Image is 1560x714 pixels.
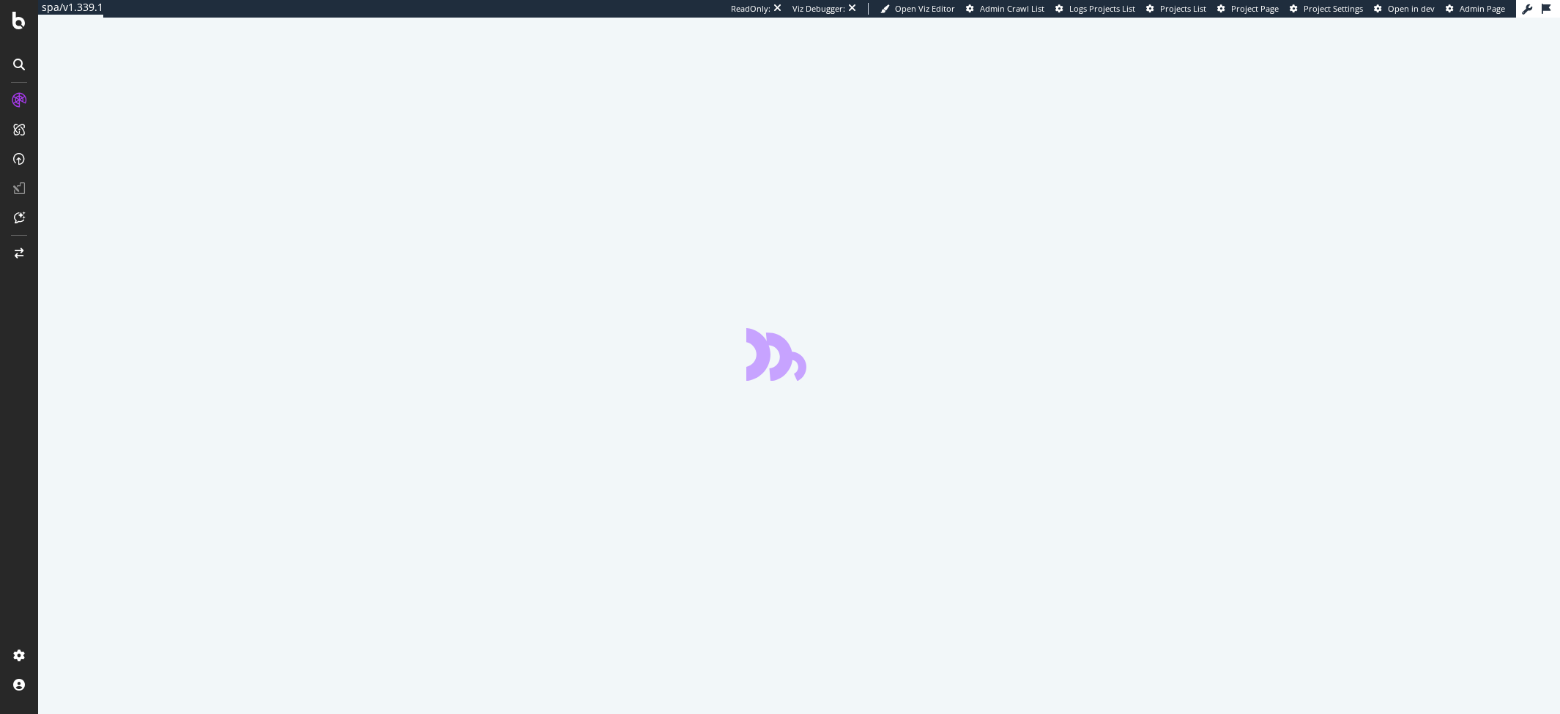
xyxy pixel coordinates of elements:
span: Open Viz Editor [895,3,955,14]
span: Admin Crawl List [980,3,1044,14]
div: animation [746,328,852,381]
span: Admin Page [1460,3,1505,14]
span: Projects List [1160,3,1206,14]
a: Project Settings [1290,3,1363,15]
a: Open in dev [1374,3,1435,15]
span: Project Page [1231,3,1279,14]
a: Projects List [1146,3,1206,15]
span: Open in dev [1388,3,1435,14]
span: Logs Projects List [1069,3,1135,14]
a: Logs Projects List [1055,3,1135,15]
div: Viz Debugger: [792,3,845,15]
a: Project Page [1217,3,1279,15]
a: Open Viz Editor [880,3,955,15]
span: Project Settings [1304,3,1363,14]
a: Admin Crawl List [966,3,1044,15]
div: ReadOnly: [731,3,770,15]
a: Admin Page [1446,3,1505,15]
